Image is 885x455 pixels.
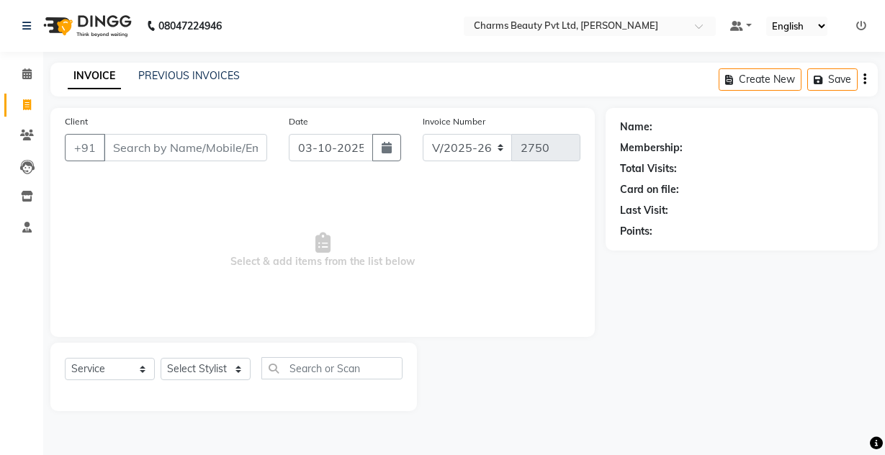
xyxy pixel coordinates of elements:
div: Membership: [620,140,683,156]
input: Search or Scan [261,357,403,379]
div: Last Visit: [620,203,668,218]
label: Client [65,115,88,128]
div: Total Visits: [620,161,677,176]
a: PREVIOUS INVOICES [138,69,240,82]
div: Points: [620,224,652,239]
button: +91 [65,134,105,161]
button: Create New [719,68,801,91]
span: Select & add items from the list below [65,179,580,323]
div: Card on file: [620,182,679,197]
label: Invoice Number [423,115,485,128]
div: Name: [620,120,652,135]
label: Date [289,115,308,128]
button: Save [807,68,858,91]
b: 08047224946 [158,6,222,46]
input: Search by Name/Mobile/Email/Code [104,134,267,161]
a: INVOICE [68,63,121,89]
img: logo [37,6,135,46]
